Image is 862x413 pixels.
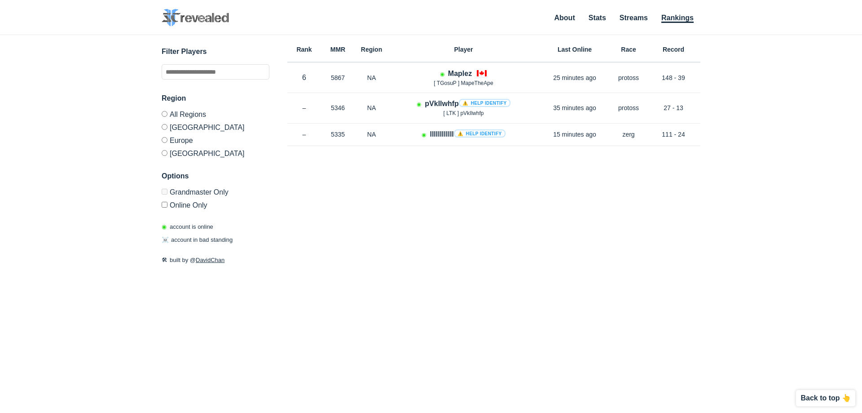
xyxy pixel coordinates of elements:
[196,257,224,263] a: DavidChan
[162,198,269,209] label: Only show accounts currently laddering
[425,98,510,109] h4: pVkIlwhfp
[355,73,388,82] p: NA
[162,111,167,117] input: All Regions
[611,46,646,53] h6: Race
[162,133,269,147] label: Europe
[162,223,167,230] span: ◉
[611,130,646,139] p: zerg
[448,68,472,79] h4: Maplez
[162,235,233,244] p: account in bad standing
[162,256,269,265] p: built by @
[162,124,167,130] input: [GEOGRAPHIC_DATA]
[646,103,700,112] p: 27 - 13
[162,147,269,157] label: [GEOGRAPHIC_DATA]
[162,189,269,198] label: Only Show accounts currently in Grandmaster
[162,120,269,133] label: [GEOGRAPHIC_DATA]
[661,14,694,23] a: Rankings
[321,73,355,82] p: 5867
[162,111,269,120] label: All Regions
[459,99,510,107] a: ⚠️ Help identify
[355,130,388,139] p: NA
[539,103,611,112] p: 35 minutes ago
[611,73,646,82] p: protoss
[162,236,169,243] span: ☠️
[589,14,606,22] a: Stats
[355,103,388,112] p: NA
[800,395,851,402] p: Back to top 👆
[417,101,421,107] span: Account is laddering
[162,189,167,195] input: Grandmaster Only
[321,46,355,53] h6: MMR
[444,110,484,116] span: [ LTK ] pVkIlwhfp
[440,71,444,77] span: Account is laddering
[388,46,539,53] h6: Player
[321,130,355,139] p: 5335
[646,130,700,139] p: 111 - 24
[539,130,611,139] p: 15 minutes ago
[321,103,355,112] p: 5346
[162,137,167,143] input: Europe
[355,46,388,53] h6: Region
[539,73,611,82] p: 25 minutes ago
[287,46,321,53] h6: Rank
[434,80,493,86] span: [ TGosuP ] MapeTheApe
[611,103,646,112] p: protoss
[287,72,321,83] p: 6
[162,93,269,104] h3: Region
[422,132,426,138] span: Account is laddering
[646,46,700,53] h6: Record
[162,9,229,27] img: SC2 Revealed
[162,46,269,57] h3: Filter Players
[287,103,321,112] p: –
[430,129,505,139] h4: llllllllllll
[162,171,269,182] h3: Options
[162,150,167,156] input: [GEOGRAPHIC_DATA]
[162,222,213,231] p: account is online
[454,129,506,138] a: ⚠️ Help identify
[287,130,321,139] p: –
[162,202,167,208] input: Online Only
[162,257,167,263] span: 🛠
[620,14,648,22] a: Streams
[539,46,611,53] h6: Last Online
[646,73,700,82] p: 148 - 39
[554,14,575,22] a: About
